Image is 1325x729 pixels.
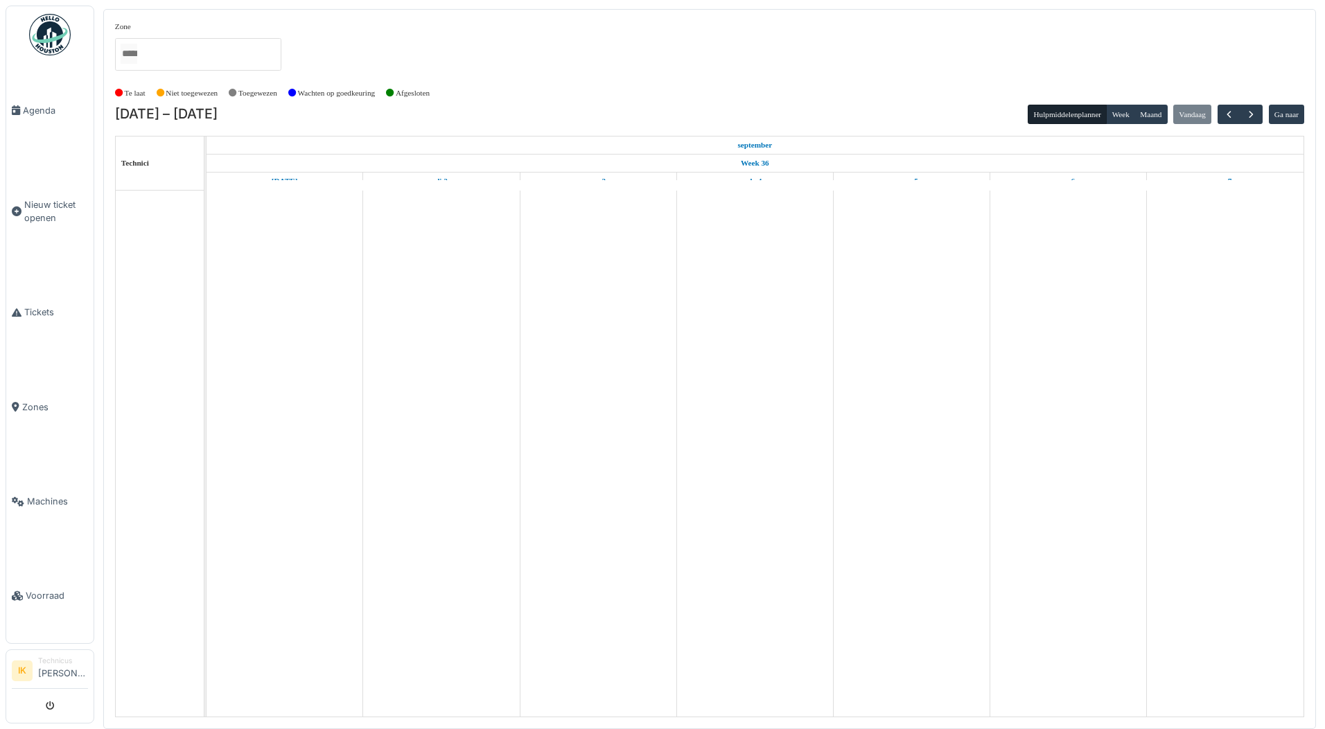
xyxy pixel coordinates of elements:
img: Badge_color-CXgf-gQk.svg [29,14,71,55]
label: Wachten op goedkeuring [298,87,376,99]
a: 1 september 2025 [734,137,775,154]
label: Zone [115,21,131,33]
a: 4 september 2025 [744,173,765,190]
a: Zones [6,360,94,454]
a: Voorraad [6,549,94,643]
div: Technicus [38,656,88,666]
button: Hulpmiddelenplanner [1028,105,1107,124]
span: Voorraad [26,589,88,602]
label: Te laat [125,87,146,99]
a: Agenda [6,63,94,157]
a: Machines [6,455,94,549]
a: 6 september 2025 [1058,173,1078,190]
a: IK Technicus[PERSON_NAME] [12,656,88,689]
span: Machines [27,495,88,508]
span: Zones [22,401,88,414]
a: 2 september 2025 [432,173,451,190]
label: Afgesloten [396,87,430,99]
button: Vorige [1218,105,1240,125]
button: Maand [1134,105,1168,124]
input: Alles [121,44,137,64]
a: 3 september 2025 [587,173,609,190]
a: 5 september 2025 [902,173,922,190]
button: Ga naar [1269,105,1305,124]
label: Toegewezen [238,87,277,99]
a: Nieuw ticket openen [6,157,94,265]
button: Week [1106,105,1135,124]
h2: [DATE] – [DATE] [115,106,218,123]
a: Tickets [6,265,94,360]
li: IK [12,660,33,681]
label: Niet toegewezen [166,87,218,99]
a: Week 36 [737,155,773,172]
a: 7 september 2025 [1215,173,1235,190]
span: Technici [121,159,149,167]
span: Nieuw ticket openen [24,198,88,225]
a: 1 september 2025 [268,173,301,190]
span: Tickets [24,306,88,319]
button: Vandaag [1173,105,1211,124]
li: [PERSON_NAME] [38,656,88,685]
button: Volgende [1240,105,1263,125]
span: Agenda [23,104,88,117]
